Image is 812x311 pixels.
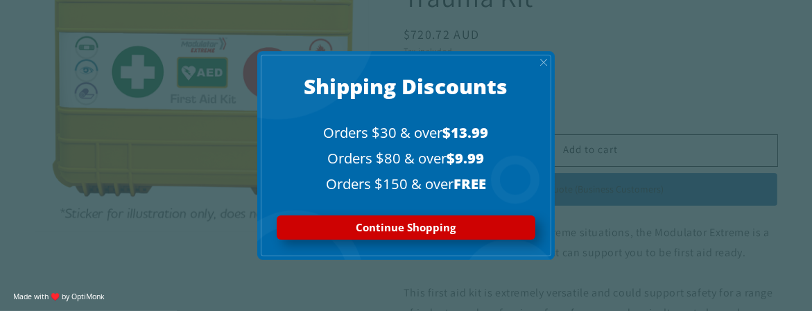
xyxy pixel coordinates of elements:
[539,56,548,68] span: X
[304,72,508,100] span: Shipping Discounts
[14,292,105,301] a: Made with ♥️ by OptiMonk
[326,174,453,193] span: Orders $150 & over
[443,123,489,142] span: $13.99
[328,148,447,168] span: Orders $80 & over
[447,148,485,168] span: $9.99
[324,123,443,142] span: Orders $30 & over
[453,174,486,193] span: FREE
[356,220,456,234] span: Continue Shopping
